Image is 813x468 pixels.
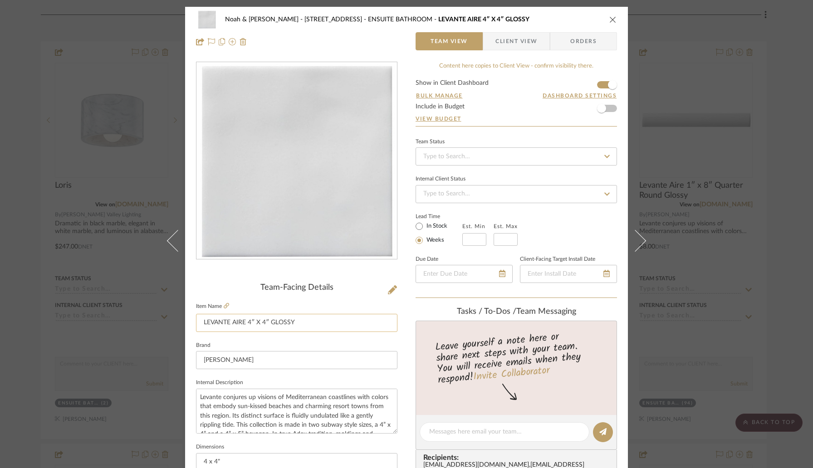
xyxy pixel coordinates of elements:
div: Team Status [416,140,445,144]
label: In Stock [425,222,447,230]
div: Leave yourself a note here or share next steps with your team. You will receive emails when they ... [415,327,618,388]
span: Tasks / To-Dos / [457,307,516,316]
span: Noah & [PERSON_NAME] - [STREET_ADDRESS] [225,16,368,23]
button: Dashboard Settings [542,92,617,100]
span: Client View [495,32,537,50]
a: Invite Collaborator [473,363,550,385]
a: View Budget [416,115,617,122]
div: team Messaging [416,307,617,317]
mat-radio-group: Select item type [416,220,462,246]
span: ENSUITE BATHROOM [368,16,438,23]
label: Dimensions [196,445,224,449]
label: Brand [196,343,211,348]
div: Content here copies to Client View - confirm visibility there. [416,62,617,71]
div: Internal Client Status [416,177,465,181]
input: Enter Brand [196,351,397,369]
button: Bulk Manage [416,92,463,100]
input: Type to Search… [416,185,617,203]
label: Est. Max [494,223,518,229]
img: Remove from project [240,38,247,45]
label: Due Date [416,257,438,262]
span: LEVANTE AIRE 4″ X 4″ GLOSSY [438,16,529,23]
div: 0 [196,63,397,259]
span: Team View [431,32,468,50]
input: Enter Item Name [196,314,397,332]
button: close [609,15,617,24]
label: Client-Facing Target Install Date [520,257,595,262]
label: Est. Min [462,223,485,229]
label: Lead Time [416,212,462,220]
input: Enter Install Date [520,265,617,283]
img: 9352e47a-f942-404d-82ad-4e0f490d134d_436x436.jpg [198,63,395,259]
label: Weeks [425,236,444,244]
span: Recipients: [423,453,613,462]
input: Type to Search… [416,147,617,166]
label: Internal Description [196,380,243,385]
label: Item Name [196,302,229,310]
input: Enter Due Date [416,265,513,283]
span: Orders [560,32,607,50]
img: 9352e47a-f942-404d-82ad-4e0f490d134d_48x40.jpg [196,10,218,29]
div: Team-Facing Details [196,283,397,293]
